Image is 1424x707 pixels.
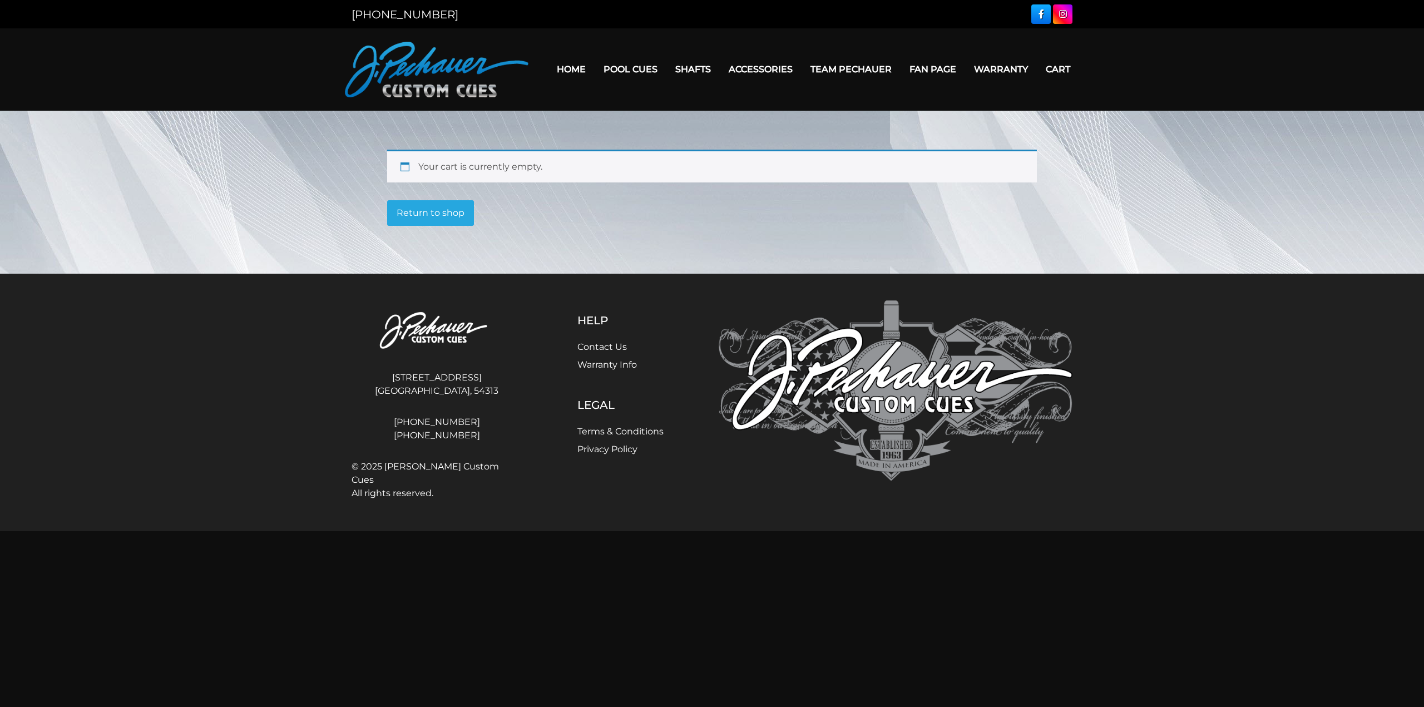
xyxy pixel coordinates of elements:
a: Team Pechauer [802,55,901,83]
a: Privacy Policy [577,444,637,454]
a: Cart [1037,55,1079,83]
span: © 2025 [PERSON_NAME] Custom Cues All rights reserved. [352,460,522,500]
address: [STREET_ADDRESS] [GEOGRAPHIC_DATA], 54313 [352,367,522,402]
a: Warranty Info [577,359,637,370]
a: Terms & Conditions [577,426,664,437]
a: [PHONE_NUMBER] [352,8,458,21]
a: Home [548,55,595,83]
img: Pechauer Custom Cues [345,42,528,97]
a: Fan Page [901,55,965,83]
a: Shafts [666,55,720,83]
h5: Help [577,314,664,327]
a: [PHONE_NUMBER] [352,416,522,429]
a: Contact Us [577,342,627,352]
a: Accessories [720,55,802,83]
a: Return to shop [387,200,474,226]
img: Pechauer Custom Cues [719,300,1072,481]
h5: Legal [577,398,664,412]
div: Your cart is currently empty. [387,150,1037,182]
a: [PHONE_NUMBER] [352,429,522,442]
a: Warranty [965,55,1037,83]
img: Pechauer Custom Cues [352,300,522,362]
a: Pool Cues [595,55,666,83]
